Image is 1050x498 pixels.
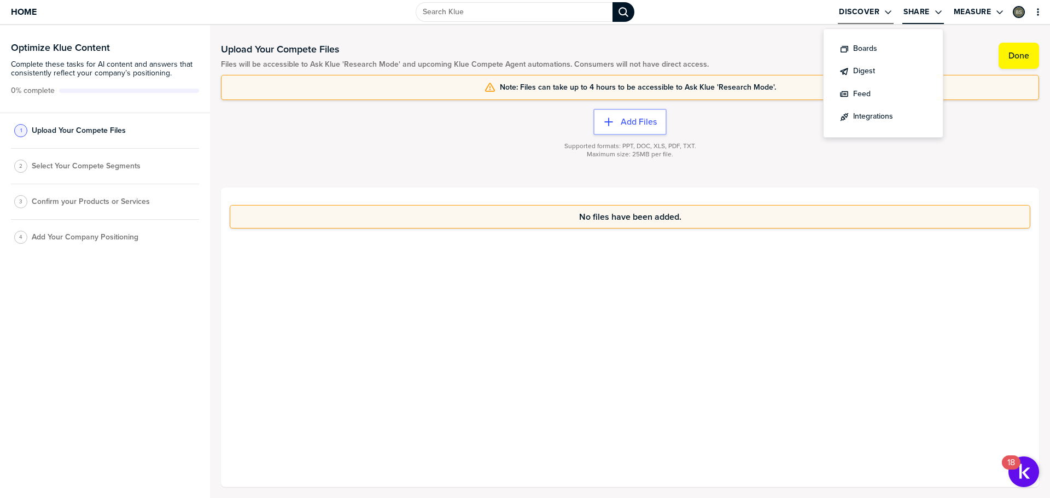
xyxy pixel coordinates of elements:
[612,2,634,22] div: Search Klue
[19,197,22,206] span: 3
[1008,456,1039,487] button: Open Resource Center, 18 new notifications
[11,7,37,16] span: Home
[621,116,657,127] label: Add Files
[500,83,776,92] span: Note: Files can take up to 4 hours to be accessible to Ask Klue 'Research Mode'.
[1013,6,1025,18] div: Brandon Schott
[20,126,22,134] span: 1
[1012,5,1026,19] a: Edit Profile
[221,60,709,69] span: Files will be accessible to Ask Klue 'Research Mode' and upcoming Klue Compete Agent automations....
[32,126,126,135] span: Upload Your Compete Files
[564,142,696,150] span: Supported formats: PPT, DOC, XLS, PDF, TXT.
[1008,50,1029,61] label: Done
[11,86,55,95] span: Active
[832,106,934,128] button: share:integrations
[832,38,934,128] ul: Share
[11,60,199,78] span: Complete these tasks for AI content and answers that consistently reflect your company’s position...
[19,162,22,170] span: 2
[853,66,875,77] label: Digest
[853,43,877,55] label: Boards
[954,7,991,17] label: Measure
[32,162,141,171] span: Select Your Compete Segments
[32,233,138,242] span: Add Your Company Positioning
[11,43,199,52] h3: Optimize Klue Content
[1014,7,1024,17] img: c87442eb67660451de2c4daf01f3b6f2-sml.png
[839,7,879,17] label: Discover
[221,43,709,56] h1: Upload Your Compete Files
[579,212,681,221] span: No files have been added.
[853,111,893,122] label: Integrations
[853,89,871,100] label: Feed
[832,38,934,60] button: share:dashboard
[832,83,934,106] a: share:feed
[587,150,673,159] span: Maximum size: 25MB per file.
[1007,462,1015,477] div: 18
[903,7,930,17] label: Share
[32,197,150,206] span: Confirm your Products or Services
[416,2,612,22] input: Search Klue
[832,60,934,83] a: share:digest
[19,233,22,241] span: 4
